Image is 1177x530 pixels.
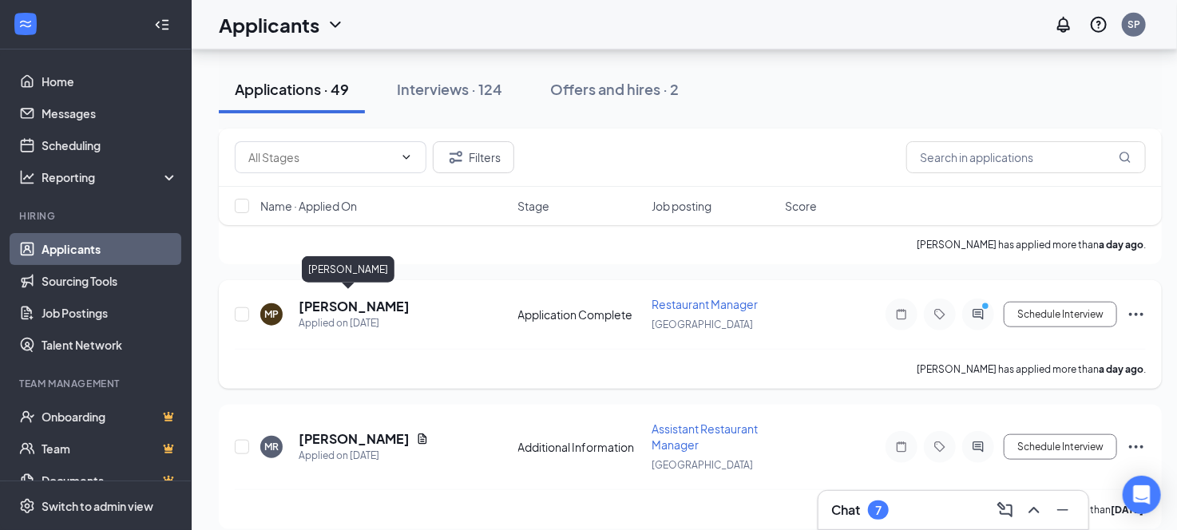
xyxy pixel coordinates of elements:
[993,497,1018,523] button: ComposeMessage
[42,233,178,265] a: Applicants
[917,238,1146,251] p: [PERSON_NAME] has applied more than .
[1127,437,1146,457] svg: Ellipses
[42,498,153,514] div: Switch to admin view
[518,307,642,322] div: Application Complete
[416,433,429,445] svg: Document
[930,308,949,321] svg: Tag
[1127,18,1140,31] div: SP
[1024,500,1044,520] svg: ChevronUp
[400,151,413,164] svg: ChevronDown
[299,315,410,331] div: Applied on [DATE]
[19,498,35,514] svg: Settings
[906,141,1146,173] input: Search in applications
[299,298,410,315] h5: [PERSON_NAME]
[299,448,429,464] div: Applied on [DATE]
[969,441,988,453] svg: ActiveChat
[785,198,817,214] span: Score
[969,308,988,321] svg: ActiveChat
[42,97,178,129] a: Messages
[996,500,1015,520] svg: ComposeMessage
[42,433,178,465] a: TeamCrown
[930,441,949,453] svg: Tag
[264,440,279,453] div: MR
[652,297,758,311] span: Restaurant Manager
[42,169,179,185] div: Reporting
[550,79,679,99] div: Offers and hires · 2
[42,297,178,329] a: Job Postings
[433,141,514,173] button: Filter Filters
[1004,434,1117,460] button: Schedule Interview
[19,209,175,223] div: Hiring
[875,504,882,517] div: 7
[219,11,319,38] h1: Applicants
[1053,500,1072,520] svg: Minimize
[1004,302,1117,327] button: Schedule Interview
[1050,497,1076,523] button: Minimize
[652,421,758,452] span: Assistant Restaurant Manager
[42,329,178,361] a: Talent Network
[260,198,357,214] span: Name · Applied On
[1119,151,1131,164] svg: MagnifyingGlass
[1099,363,1143,375] b: a day ago
[235,79,349,99] div: Applications · 49
[154,17,170,33] svg: Collapse
[42,465,178,496] a: DocumentsCrown
[652,459,753,471] span: [GEOGRAPHIC_DATA]
[42,129,178,161] a: Scheduling
[397,79,502,99] div: Interviews · 124
[326,15,345,34] svg: ChevronDown
[978,302,997,314] svg: PrimaryDot
[19,377,175,390] div: Team Management
[1127,305,1146,324] svg: Ellipses
[1123,476,1161,514] div: Open Intercom Messenger
[42,401,178,433] a: OnboardingCrown
[264,307,279,321] div: MP
[518,439,642,455] div: Additional Information
[892,441,911,453] svg: Note
[19,169,35,185] svg: Analysis
[18,16,34,32] svg: WorkstreamLogo
[1054,15,1073,34] svg: Notifications
[299,430,410,448] h5: [PERSON_NAME]
[1099,239,1143,251] b: a day ago
[248,148,394,166] input: All Stages
[518,198,550,214] span: Stage
[42,65,178,97] a: Home
[1089,15,1108,34] svg: QuestionInfo
[1021,497,1047,523] button: ChevronUp
[302,256,394,283] div: [PERSON_NAME]
[917,362,1146,376] p: [PERSON_NAME] has applied more than .
[652,198,711,214] span: Job posting
[42,265,178,297] a: Sourcing Tools
[892,308,911,321] svg: Note
[1111,504,1143,516] b: [DATE]
[652,318,753,330] span: [GEOGRAPHIC_DATA]
[446,148,466,167] svg: Filter
[831,501,860,519] h3: Chat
